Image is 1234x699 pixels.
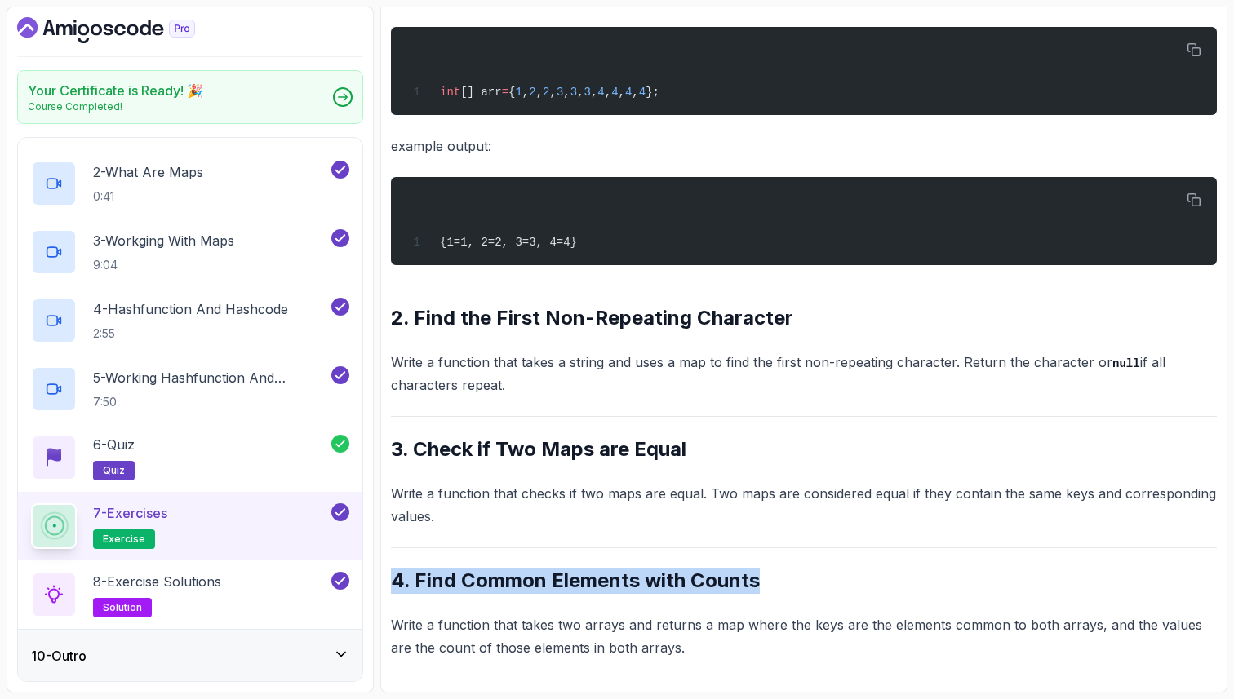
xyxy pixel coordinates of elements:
span: 4 [639,86,646,99]
span: , [605,86,611,99]
a: Dashboard [17,17,233,43]
span: {1=1, 2=2, 3=3, 4=4} [440,236,577,249]
button: 3-Workging With Maps9:04 [31,229,349,275]
span: , [549,86,556,99]
span: 2 [543,86,549,99]
span: quiz [103,464,125,477]
span: 4 [597,86,604,99]
p: Course Completed! [28,100,203,113]
span: = [502,86,508,99]
p: Write a function that takes a string and uses a map to find the first non-repeating character. Re... [391,351,1217,397]
p: Write a function that checks if two maps are equal. Two maps are considered equal if they contain... [391,482,1217,528]
p: 2 - What Are Maps [93,162,203,182]
button: 10-Outro [18,630,362,682]
code: null [1112,357,1140,370]
span: 3 [557,86,563,99]
button: 2-What Are Maps0:41 [31,161,349,206]
h2: Your Certificate is Ready! 🎉 [28,81,203,100]
p: 7 - Exercises [93,503,167,523]
span: 2 [529,86,535,99]
h3: 10 - Outro [31,646,87,666]
h2: 3. Check if Two Maps are Equal [391,436,1217,462]
h2: 4. Find Common Elements with Counts [391,568,1217,594]
span: , [619,86,625,99]
p: 2:55 [93,325,288,342]
p: 3 - Workging With Maps [93,231,234,250]
span: , [632,86,638,99]
p: 4 - Hashfunction And Hashcode [93,299,288,319]
p: 0:41 [93,188,203,205]
span: , [522,86,529,99]
p: 7:50 [93,394,328,410]
p: 5 - Working Hashfunction And Hashcode [93,368,328,387]
span: , [563,86,570,99]
p: 6 - Quiz [93,435,135,454]
p: 9:04 [93,257,234,273]
span: 3 [584,86,591,99]
span: { [508,86,515,99]
a: Your Certificate is Ready! 🎉Course Completed! [17,70,363,124]
button: 6-Quizquiz [31,435,349,480]
button: 8-Exercise Solutionssolution [31,572,349,617]
p: example output: [391,135,1217,157]
span: solution [103,601,142,614]
p: Write a function that takes two arrays and returns a map where the keys are the elements common t... [391,613,1217,659]
p: 8 - Exercise Solutions [93,572,221,591]
span: int [440,86,460,99]
span: 3 [570,86,577,99]
span: 4 [611,86,618,99]
h2: 2. Find the First Non-Repeating Character [391,305,1217,331]
button: 7-Exercisesexercise [31,503,349,549]
span: , [591,86,597,99]
button: 4-Hashfunction And Hashcode2:55 [31,298,349,343]
span: , [536,86,543,99]
span: 4 [625,86,632,99]
span: }; [646,86,659,99]
span: [] arr [460,86,501,99]
button: 5-Working Hashfunction And Hashcode7:50 [31,366,349,412]
span: , [577,86,584,99]
span: 1 [515,86,522,99]
span: exercise [103,533,145,546]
